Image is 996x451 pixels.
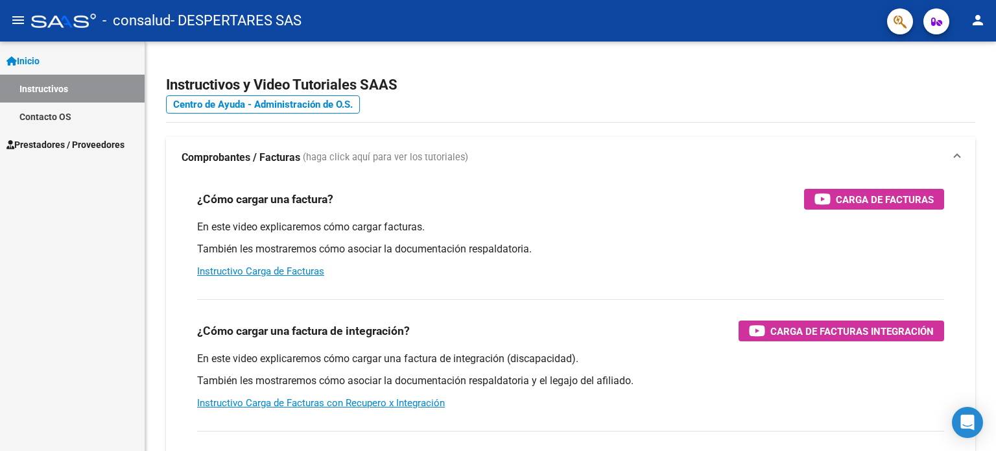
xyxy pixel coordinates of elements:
[166,137,975,178] mat-expansion-panel-header: Comprobantes / Facturas (haga click aquí para ver los tutoriales)
[770,323,934,339] span: Carga de Facturas Integración
[197,190,333,208] h3: ¿Cómo cargar una factura?
[6,138,124,152] span: Prestadores / Proveedores
[166,95,360,114] a: Centro de Ayuda - Administración de O.S.
[303,151,468,165] span: (haga click aquí para ver los tutoriales)
[166,73,975,97] h2: Instructivos y Video Tutoriales SAAS
[171,6,302,35] span: - DESPERTARES SAS
[102,6,171,35] span: - consalud
[197,352,944,366] p: En este video explicaremos cómo cargar una factura de integración (discapacidad).
[739,321,944,341] button: Carga de Facturas Integración
[970,12,986,28] mat-icon: person
[10,12,26,28] mat-icon: menu
[197,265,324,277] a: Instructivo Carga de Facturas
[804,189,944,210] button: Carga de Facturas
[197,397,445,409] a: Instructivo Carga de Facturas con Recupero x Integración
[197,242,944,256] p: También les mostraremos cómo asociar la documentación respaldatoria.
[6,54,40,68] span: Inicio
[182,151,300,165] strong: Comprobantes / Facturas
[197,220,944,234] p: En este video explicaremos cómo cargar facturas.
[197,374,944,388] p: También les mostraremos cómo asociar la documentación respaldatoria y el legajo del afiliado.
[836,191,934,208] span: Carga de Facturas
[197,322,410,340] h3: ¿Cómo cargar una factura de integración?
[952,407,983,438] div: Open Intercom Messenger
